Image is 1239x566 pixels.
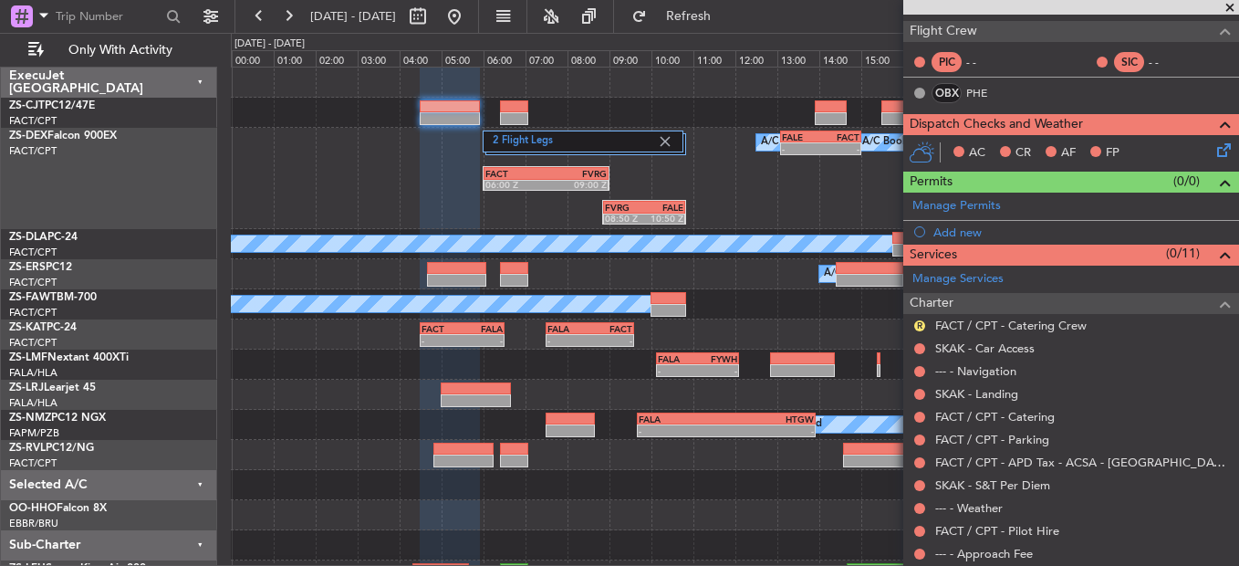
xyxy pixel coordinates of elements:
[422,335,462,346] div: -
[547,323,589,334] div: FALA
[422,323,462,334] div: FACT
[657,133,673,150] img: gray-close.svg
[935,432,1049,447] a: FACT / CPT - Parking
[9,292,97,303] a: ZS-FAWTBM-700
[234,37,305,52] div: [DATE] - [DATE]
[819,50,861,67] div: 14:00
[9,131,47,141] span: ZS-DEX
[932,52,962,72] div: PIC
[9,413,106,424] a: ZS-NMZPC12 NGX
[933,225,1230,240] div: Add new
[9,322,77,333] a: ZS-KATPC-24
[442,50,484,67] div: 05:00
[1166,244,1200,263] span: (0/11)
[9,232,78,243] a: ZS-DLAPC-24
[316,50,358,67] div: 02:00
[623,2,733,31] button: Refresh
[484,50,526,67] div: 06:00
[9,503,57,514] span: OO-HHO
[310,8,396,25] span: [DATE] - [DATE]
[9,322,47,333] span: ZS-KAT
[526,50,567,67] div: 07:00
[935,363,1016,379] a: --- - Navigation
[567,50,609,67] div: 08:00
[9,131,117,141] a: ZS-DEXFalcon 900EX
[9,426,59,440] a: FAPM/PZB
[726,425,814,436] div: -
[910,21,977,42] span: Flight Crew
[589,335,631,346] div: -
[861,50,903,67] div: 15:00
[546,179,606,190] div: 09:00 Z
[9,336,57,350] a: FACT/CPT
[966,54,1007,70] div: - -
[9,456,57,470] a: FACT/CPT
[589,323,631,334] div: FACT
[912,270,1004,288] a: Manage Services
[605,202,644,213] div: FVRG
[9,232,47,243] span: ZS-DLA
[639,414,726,424] div: FALA
[9,396,57,410] a: FALA/HLA
[658,353,697,364] div: FALA
[969,144,985,162] span: AC
[935,409,1055,424] a: FACT / CPT - Catering
[1114,52,1144,72] div: SIC
[400,50,442,67] div: 04:00
[1061,144,1076,162] span: AF
[485,168,546,179] div: FACT
[274,50,316,67] div: 01:00
[820,131,859,142] div: FACT
[726,414,814,424] div: HTGW
[1173,172,1200,191] span: (0/0)
[9,292,50,303] span: ZS-FAW
[966,85,1007,101] a: PHE
[56,3,161,30] input: Trip Number
[910,293,953,314] span: Charter
[493,134,657,150] label: 2 Flight Legs
[462,323,502,334] div: FALA
[605,213,644,224] div: 08:50 Z
[1149,54,1190,70] div: - -
[9,114,57,128] a: FACT/CPT
[9,262,72,273] a: ZS-ERSPC12
[9,366,57,380] a: FALA/HLA
[9,383,44,393] span: ZS-LRJ
[9,352,129,363] a: ZS-LMFNextant 400XTi
[761,129,818,156] div: A/C Booked
[932,83,962,103] div: OBX
[609,50,651,67] div: 09:00
[935,477,1050,493] a: SKAK - S&T Per Diem
[1015,144,1031,162] span: CR
[935,318,1087,333] a: FACT / CPT - Catering Crew
[777,50,819,67] div: 13:00
[462,335,502,346] div: -
[824,260,881,288] div: A/C Booked
[9,276,57,289] a: FACT/CPT
[935,386,1018,402] a: SKAK - Landing
[1106,144,1119,162] span: FP
[47,44,193,57] span: Only With Activity
[546,168,606,179] div: FVRG
[9,100,95,111] a: ZS-CJTPC12/47E
[9,443,46,454] span: ZS-RVL
[547,335,589,346] div: -
[9,383,96,393] a: ZS-LRJLearjet 45
[862,129,920,156] div: A/C Booked
[20,36,198,65] button: Only With Activity
[485,179,546,190] div: 06:00 Z
[9,306,57,320] a: FACT/CPT
[358,50,400,67] div: 03:00
[782,131,820,142] div: FALE
[820,143,859,154] div: -
[651,50,693,67] div: 10:00
[9,100,45,111] span: ZS-CJT
[232,50,274,67] div: 00:00
[910,245,957,266] span: Services
[9,443,94,454] a: ZS-RVLPC12/NG
[935,455,1230,470] a: FACT / CPT - APD Tax - ACSA - [GEOGRAPHIC_DATA] International FACT / CPT
[651,10,727,23] span: Refresh
[9,144,57,158] a: FACT/CPT
[9,246,57,259] a: FACT/CPT
[644,213,683,224] div: 10:50 Z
